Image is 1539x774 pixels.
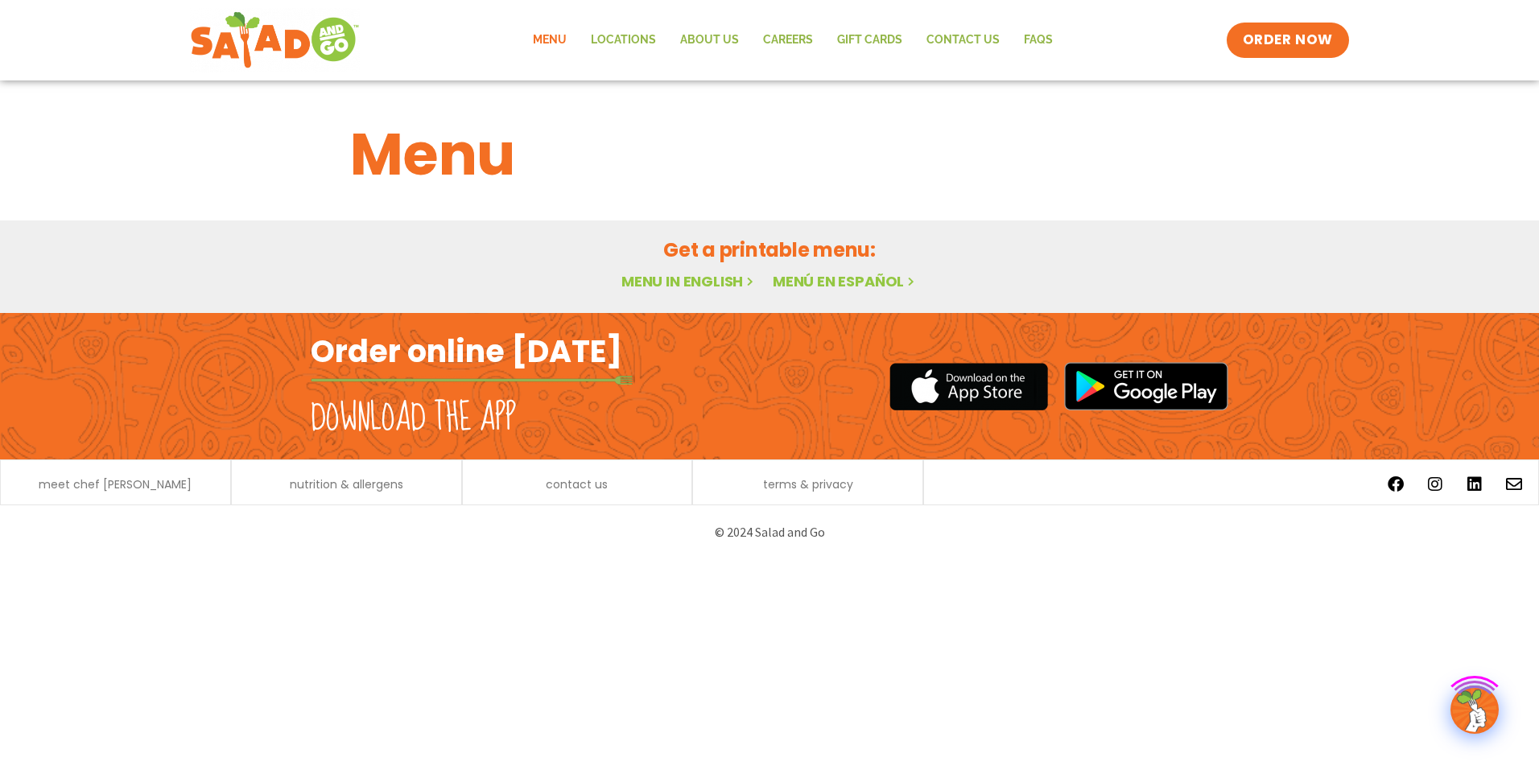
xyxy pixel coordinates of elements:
[773,271,918,291] a: Menú en español
[914,22,1012,59] a: Contact Us
[668,22,751,59] a: About Us
[1227,23,1349,58] a: ORDER NOW
[825,22,914,59] a: GIFT CARDS
[290,479,403,490] a: nutrition & allergens
[311,376,633,385] img: fork
[763,479,853,490] a: terms & privacy
[751,22,825,59] a: Careers
[190,8,360,72] img: new-SAG-logo-768×292
[621,271,757,291] a: Menu in English
[521,22,579,59] a: Menu
[1064,362,1228,410] img: google_play
[39,479,192,490] a: meet chef [PERSON_NAME]
[319,521,1220,543] p: © 2024 Salad and Go
[311,331,622,371] h2: Order online [DATE]
[1012,22,1065,59] a: FAQs
[350,111,1189,198] h1: Menu
[889,360,1048,413] img: appstore
[521,22,1065,59] nav: Menu
[311,396,516,441] h2: Download the app
[350,236,1189,264] h2: Get a printable menu:
[546,479,608,490] a: contact us
[579,22,668,59] a: Locations
[1243,31,1333,50] span: ORDER NOW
